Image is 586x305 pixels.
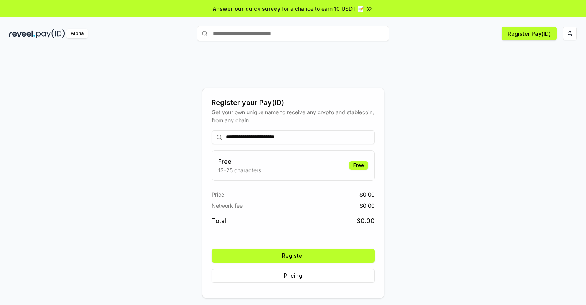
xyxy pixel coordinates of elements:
[357,216,375,225] span: $ 0.00
[212,202,243,210] span: Network fee
[212,216,226,225] span: Total
[502,27,557,40] button: Register Pay(ID)
[213,5,280,13] span: Answer our quick survey
[218,157,261,166] h3: Free
[36,29,65,38] img: pay_id
[9,29,35,38] img: reveel_dark
[282,5,364,13] span: for a chance to earn 10 USDT 📝
[66,29,88,38] div: Alpha
[218,166,261,174] p: 13-25 characters
[212,108,375,124] div: Get your own unique name to receive any crypto and stablecoin, from any chain
[359,190,375,198] span: $ 0.00
[212,97,375,108] div: Register your Pay(ID)
[349,161,368,170] div: Free
[212,190,224,198] span: Price
[212,269,375,283] button: Pricing
[212,249,375,263] button: Register
[359,202,375,210] span: $ 0.00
